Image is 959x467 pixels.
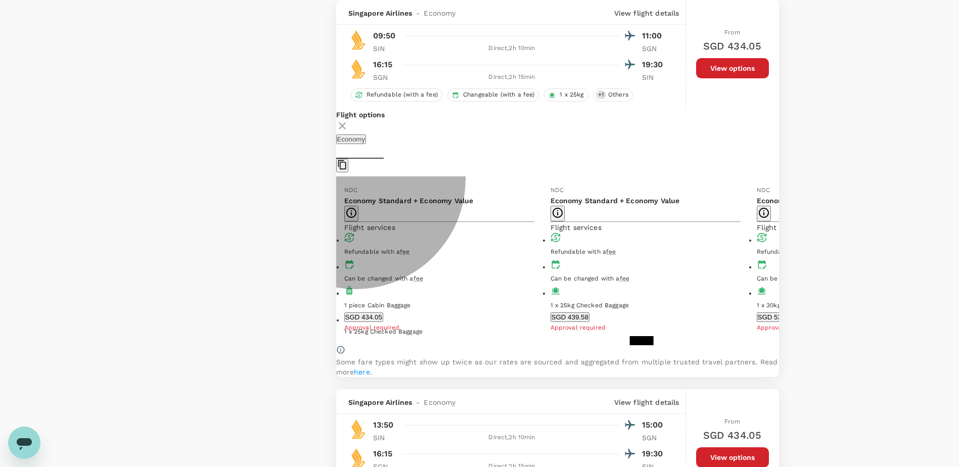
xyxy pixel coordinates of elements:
span: Approval required [551,324,606,331]
span: Approval required [757,324,812,331]
p: 19:30 [642,448,667,460]
span: 1 x 30kg Checked Baggage [757,302,836,309]
p: SIN [373,433,398,443]
span: Flight services [344,223,395,231]
button: SGD 538.94 [757,312,796,322]
p: Some fare types might show up twice as our rates are sourced and aggregated from multiple trusted... [336,357,779,377]
p: Economy Standard + Economy Value [344,196,534,206]
div: +1Others [593,88,633,102]
a: here [354,368,370,376]
span: Approval required [344,324,400,331]
span: Economy [424,397,455,407]
p: 16:15 [373,59,393,71]
p: SGN [642,433,667,443]
p: 13:50 [373,419,394,431]
div: 1 x 25kg [544,88,588,102]
span: From [724,418,740,425]
span: Economy [424,8,455,18]
span: - [412,8,424,18]
button: SGD 434.05 [344,312,383,322]
span: Others [604,90,632,99]
p: Economy Standard [757,196,947,206]
p: 15:00 [642,419,667,431]
button: View options [696,58,769,78]
p: 11:00 [642,30,667,42]
img: SQ [348,419,369,439]
span: fee [606,248,616,255]
iframe: Button to launch messaging window, conversation in progress [8,427,40,459]
p: View flight details [614,397,679,407]
p: View flight details [614,8,679,18]
p: SGN [642,43,667,54]
p: 19:30 [642,59,667,71]
div: Can be changed with a [757,274,947,284]
span: - [412,397,424,407]
span: Refundable (with a fee) [362,90,442,99]
span: From [724,29,740,36]
span: 1 x 25kg Checked Baggage [344,328,423,335]
button: Economy [336,134,367,144]
div: Direct , 2h 15min [404,72,620,82]
span: Flight services [757,223,808,231]
div: Refundable with a [757,247,947,257]
h6: SGD 434.05 [703,38,762,54]
span: 1 x 25kg Checked Baggage [551,302,629,309]
span: fee [620,275,629,282]
div: Can be changed with a [344,274,534,284]
div: Changeable (with a fee) [447,88,539,102]
p: SIN [642,72,667,82]
img: SQ [348,30,369,50]
div: Can be changed with a [551,274,741,284]
span: NDC [344,186,357,194]
div: Refundable with a [551,247,741,257]
h6: SGD 434.05 [703,427,762,443]
span: NDC [757,186,770,194]
span: NDC [551,186,564,194]
button: SGD 439.58 [551,312,589,322]
img: SQ [348,59,369,79]
span: Flight services [551,223,602,231]
p: Flight options [336,110,779,120]
div: Direct , 2h 10min [404,43,620,54]
span: Changeable (with a fee) [459,90,538,99]
span: + 1 [596,90,606,99]
p: SGN [373,72,398,82]
div: Refundable (with a fee) [351,88,442,102]
p: SIN [373,43,398,54]
span: Singapore Airlines [348,397,413,407]
div: Refundable with a [344,247,534,257]
p: Economy Standard + Economy Value [551,196,741,206]
span: Singapore Airlines [348,8,413,18]
span: 1 x 25kg [556,90,587,99]
span: fee [414,275,423,282]
span: fee [400,248,409,255]
div: Direct , 2h 10min [404,433,620,443]
p: 16:15 [373,448,393,460]
span: 1 piece Cabin Baggage [344,302,411,309]
p: 09:50 [373,30,396,42]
